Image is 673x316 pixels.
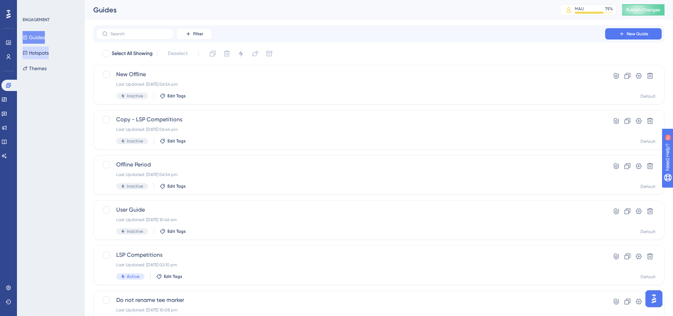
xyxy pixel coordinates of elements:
div: Last Updated: [DATE] 06:56 pm [116,172,585,177]
button: Hotspots [23,47,49,59]
span: Offline Period [116,160,585,169]
span: Edit Tags [167,138,186,144]
button: Edit Tags [160,93,186,99]
button: New Guide [605,28,662,39]
input: Search [111,31,168,36]
span: Copy - LSP Competitions [116,115,585,124]
span: New Guide [627,31,648,37]
div: 75 % [605,6,613,12]
span: User Guide [116,206,585,214]
span: Inactive [127,93,143,99]
span: Do not rename tee marker [116,296,585,304]
div: Default [640,139,656,144]
span: Edit Tags [167,93,186,99]
span: Edit Tags [167,229,186,234]
div: Last Updated: [DATE] 06:44 pm [116,127,585,132]
span: LSP Competitions [116,251,585,259]
iframe: UserGuiding AI Assistant Launcher [643,288,665,309]
span: Need Help? [17,2,44,10]
div: Guides [93,5,542,15]
div: Default [640,229,656,235]
span: Select All Showing [112,49,153,58]
span: Publish Changes [626,7,660,13]
span: Inactive [127,183,143,189]
span: Active [127,274,140,279]
button: Edit Tags [156,274,182,279]
span: Filter [193,31,203,37]
div: MAU [575,6,584,12]
span: Inactive [127,229,143,234]
button: Publish Changes [622,4,665,16]
button: Edit Tags [160,183,186,189]
div: Last Updated: [DATE] 06:54 pm [116,81,585,87]
span: Inactive [127,138,143,144]
div: 9+ [48,4,52,9]
div: Last Updated: [DATE] 10:46 am [116,217,585,223]
div: ENGAGEMENT [23,17,49,23]
button: Guides [23,31,45,44]
button: Edit Tags [160,229,186,234]
span: New Offline [116,70,585,79]
div: Default [640,93,656,99]
div: Last Updated: [DATE] 02:10 pm [116,262,585,268]
button: Filter [177,28,212,39]
div: Default [640,274,656,280]
button: Deselect [161,47,194,60]
div: Last Updated: [DATE] 10:08 pm [116,307,585,313]
span: Edit Tags [164,274,182,279]
div: Default [640,184,656,189]
span: Edit Tags [167,183,186,189]
button: Themes [23,62,47,75]
button: Edit Tags [160,138,186,144]
span: Deselect [168,49,188,58]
